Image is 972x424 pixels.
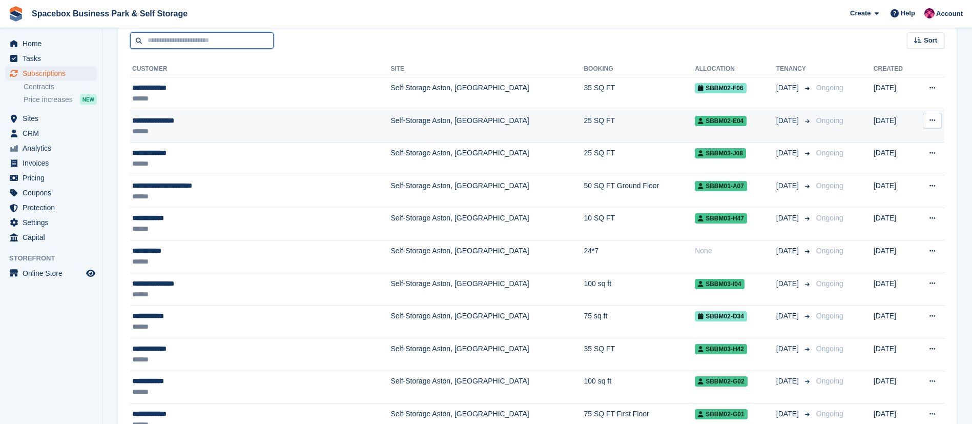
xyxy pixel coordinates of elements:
[816,247,843,255] span: Ongoing
[5,230,97,245] a: menu
[23,156,84,170] span: Invoices
[23,66,84,80] span: Subscriptions
[390,77,584,110] td: Self-Storage Aston, [GEOGRAPHIC_DATA]
[776,148,801,158] span: [DATE]
[816,149,843,157] span: Ongoing
[695,311,747,321] span: SBBM02-D34
[874,61,915,77] th: Created
[5,36,97,51] a: menu
[5,156,97,170] a: menu
[584,175,695,208] td: 50 SQ FT Ground Floor
[584,61,695,77] th: Booking
[23,186,84,200] span: Coupons
[85,267,97,279] a: Preview store
[874,208,915,240] td: [DATE]
[776,61,812,77] th: Tenancy
[816,377,843,385] span: Ongoing
[5,111,97,126] a: menu
[584,306,695,338] td: 75 sq ft
[776,278,801,289] span: [DATE]
[874,338,915,371] td: [DATE]
[874,240,915,273] td: [DATE]
[23,111,84,126] span: Sites
[584,338,695,371] td: 35 SQ FT
[390,61,584,77] th: Site
[584,110,695,143] td: 25 SQ FT
[390,175,584,208] td: Self-Storage Aston, [GEOGRAPHIC_DATA]
[924,8,935,18] img: Avishka Chauhan
[23,200,84,215] span: Protection
[80,94,97,105] div: NEW
[130,61,390,77] th: Customer
[695,344,747,354] span: SBBM03-H42
[874,110,915,143] td: [DATE]
[390,143,584,175] td: Self-Storage Aston, [GEOGRAPHIC_DATA]
[695,83,746,93] span: SBBM02-F06
[24,94,97,105] a: Price increases NEW
[5,266,97,280] a: menu
[816,214,843,222] span: Ongoing
[584,143,695,175] td: 25 SQ FT
[5,171,97,185] a: menu
[874,77,915,110] td: [DATE]
[695,213,747,224] span: SBBM03-H47
[695,116,747,126] span: SBBM02-E04
[584,371,695,403] td: 100 sq ft
[924,35,937,46] span: Sort
[874,306,915,338] td: [DATE]
[8,6,24,22] img: stora-icon-8386f47178a22dfd0bd8f6a31ec36ba5ce8667c1dd55bd0f319d3a0aa187defe.svg
[776,246,801,256] span: [DATE]
[695,61,776,77] th: Allocation
[390,306,584,338] td: Self-Storage Aston, [GEOGRAPHIC_DATA]
[816,312,843,320] span: Ongoing
[816,410,843,418] span: Ongoing
[23,215,84,230] span: Settings
[695,246,776,256] div: None
[5,51,97,66] a: menu
[776,83,801,93] span: [DATE]
[816,116,843,125] span: Ongoing
[5,141,97,155] a: menu
[816,279,843,288] span: Ongoing
[874,175,915,208] td: [DATE]
[23,171,84,185] span: Pricing
[901,8,915,18] span: Help
[5,200,97,215] a: menu
[28,5,192,22] a: Spacebox Business Park & Self Storage
[695,148,746,158] span: SBBM03-J08
[390,208,584,240] td: Self-Storage Aston, [GEOGRAPHIC_DATA]
[874,143,915,175] td: [DATE]
[816,181,843,190] span: Ongoing
[584,273,695,306] td: 100 sq ft
[584,208,695,240] td: 10 SQ FT
[5,66,97,80] a: menu
[874,273,915,306] td: [DATE]
[695,181,747,191] span: SBBM01-A07
[695,279,744,289] span: SBBM03-I04
[23,51,84,66] span: Tasks
[584,77,695,110] td: 35 SQ FT
[936,9,963,19] span: Account
[24,82,97,92] a: Contracts
[776,344,801,354] span: [DATE]
[9,253,102,264] span: Storefront
[816,84,843,92] span: Ongoing
[390,371,584,403] td: Self-Storage Aston, [GEOGRAPHIC_DATA]
[23,266,84,280] span: Online Store
[695,376,747,387] span: SBBM02-G02
[776,409,801,419] span: [DATE]
[23,230,84,245] span: Capital
[874,371,915,403] td: [DATE]
[23,141,84,155] span: Analytics
[816,345,843,353] span: Ongoing
[776,213,801,224] span: [DATE]
[5,186,97,200] a: menu
[390,110,584,143] td: Self-Storage Aston, [GEOGRAPHIC_DATA]
[776,311,801,321] span: [DATE]
[776,115,801,126] span: [DATE]
[24,95,73,105] span: Price increases
[23,126,84,140] span: CRM
[850,8,871,18] span: Create
[695,409,747,419] span: SBBM02-G01
[5,126,97,140] a: menu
